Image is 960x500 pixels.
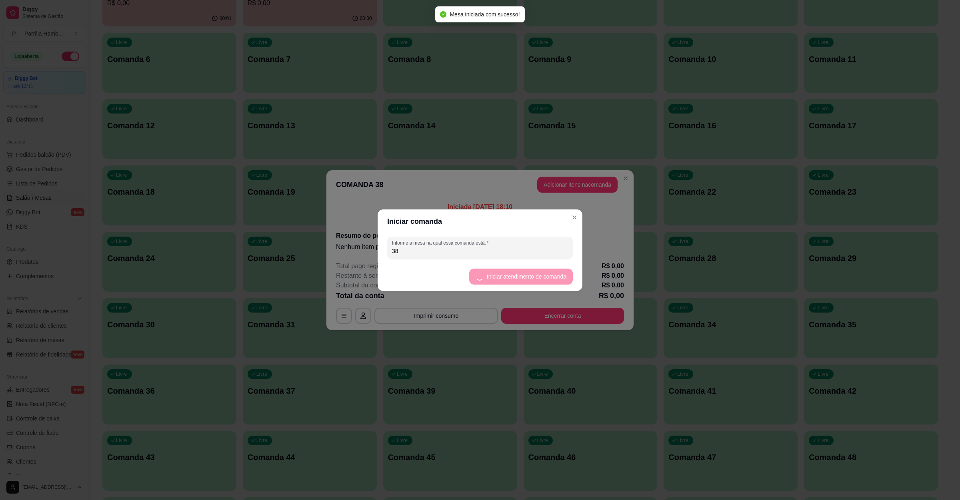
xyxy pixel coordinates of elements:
button: Close [568,211,581,224]
header: Iniciar comanda [378,209,582,233]
span: check-circle [440,11,446,18]
label: Informe a mesa na qual essa comanda está. [392,239,491,246]
span: Mesa iniciada com sucesso! [450,11,520,18]
input: Informe a mesa na qual essa comanda está. [392,247,568,255]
